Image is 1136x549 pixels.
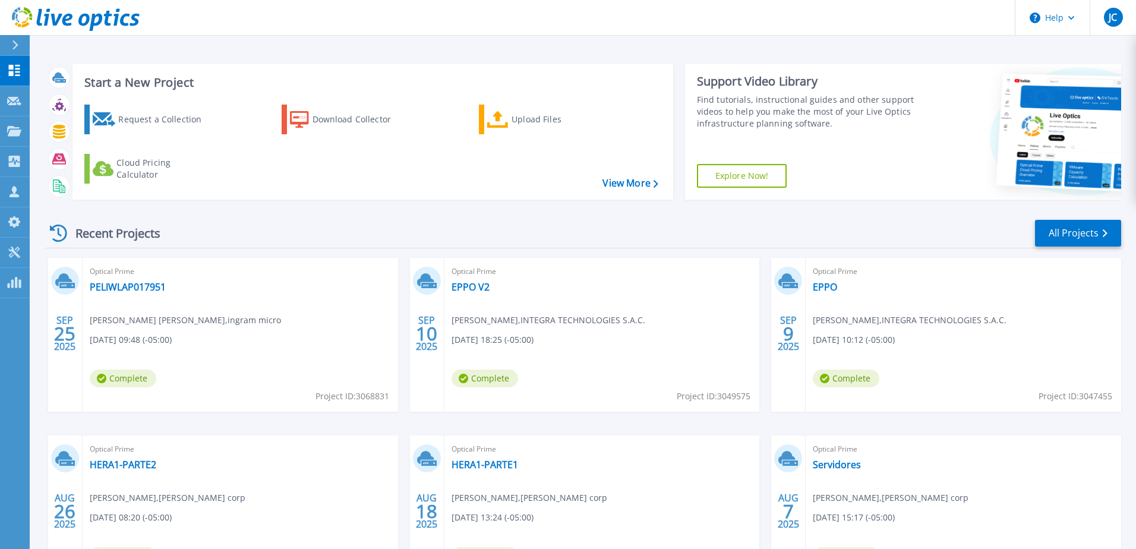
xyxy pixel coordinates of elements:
div: SEP 2025 [415,312,438,355]
div: Recent Projects [46,219,176,248]
span: [DATE] 08:20 (-05:00) [90,511,172,524]
span: 25 [54,329,75,339]
span: 10 [416,329,437,339]
a: HERA1-PARTE2 [90,459,156,471]
div: AUG 2025 [53,490,76,533]
span: 26 [54,506,75,516]
span: Complete [452,370,518,387]
a: HERA1-PARTE1 [452,459,518,471]
span: 7 [783,506,794,516]
span: [DATE] 10:12 (-05:00) [813,333,895,346]
a: Download Collector [282,105,414,134]
span: Project ID: 3047455 [1039,390,1112,403]
span: [PERSON_NAME] , [PERSON_NAME] corp [813,491,968,504]
span: [PERSON_NAME] [PERSON_NAME] , ingram micro [90,314,281,327]
span: [DATE] 18:25 (-05:00) [452,333,534,346]
span: JC [1109,12,1117,22]
span: Complete [90,370,156,387]
span: [PERSON_NAME] , [PERSON_NAME] corp [90,491,245,504]
span: 18 [416,506,437,516]
span: [PERSON_NAME] , INTEGRA TECHNOLOGIES S.A.C. [813,314,1006,327]
span: 9 [783,329,794,339]
span: [DATE] 13:24 (-05:00) [452,511,534,524]
span: Optical Prime [90,265,391,278]
a: PELIWLAP017951 [90,281,166,293]
div: Find tutorials, instructional guides and other support videos to help you make the most of your L... [697,94,919,130]
span: [DATE] 09:48 (-05:00) [90,333,172,346]
a: All Projects [1035,220,1121,247]
span: Project ID: 3068831 [315,390,389,403]
span: Optical Prime [813,443,1114,456]
span: Optical Prime [452,265,753,278]
a: EPPO V2 [452,281,490,293]
div: Download Collector [313,108,408,131]
div: SEP 2025 [53,312,76,355]
div: AUG 2025 [777,490,800,533]
span: Project ID: 3049575 [677,390,750,403]
h3: Start a New Project [84,76,658,89]
span: [DATE] 15:17 (-05:00) [813,511,895,524]
a: Cloud Pricing Calculator [84,154,217,184]
a: Request a Collection [84,105,217,134]
span: Optical Prime [452,443,753,456]
a: View More [602,178,658,189]
a: Explore Now! [697,164,787,188]
span: [PERSON_NAME] , INTEGRA TECHNOLOGIES S.A.C. [452,314,645,327]
span: Optical Prime [90,443,391,456]
span: Complete [813,370,879,387]
div: AUG 2025 [415,490,438,533]
span: [PERSON_NAME] , [PERSON_NAME] corp [452,491,607,504]
a: Servidores [813,459,861,471]
div: Cloud Pricing Calculator [116,157,212,181]
span: Optical Prime [813,265,1114,278]
div: SEP 2025 [777,312,800,355]
div: Request a Collection [118,108,213,131]
div: Upload Files [512,108,607,131]
div: Support Video Library [697,74,919,89]
a: Upload Files [479,105,611,134]
a: EPPO [813,281,837,293]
